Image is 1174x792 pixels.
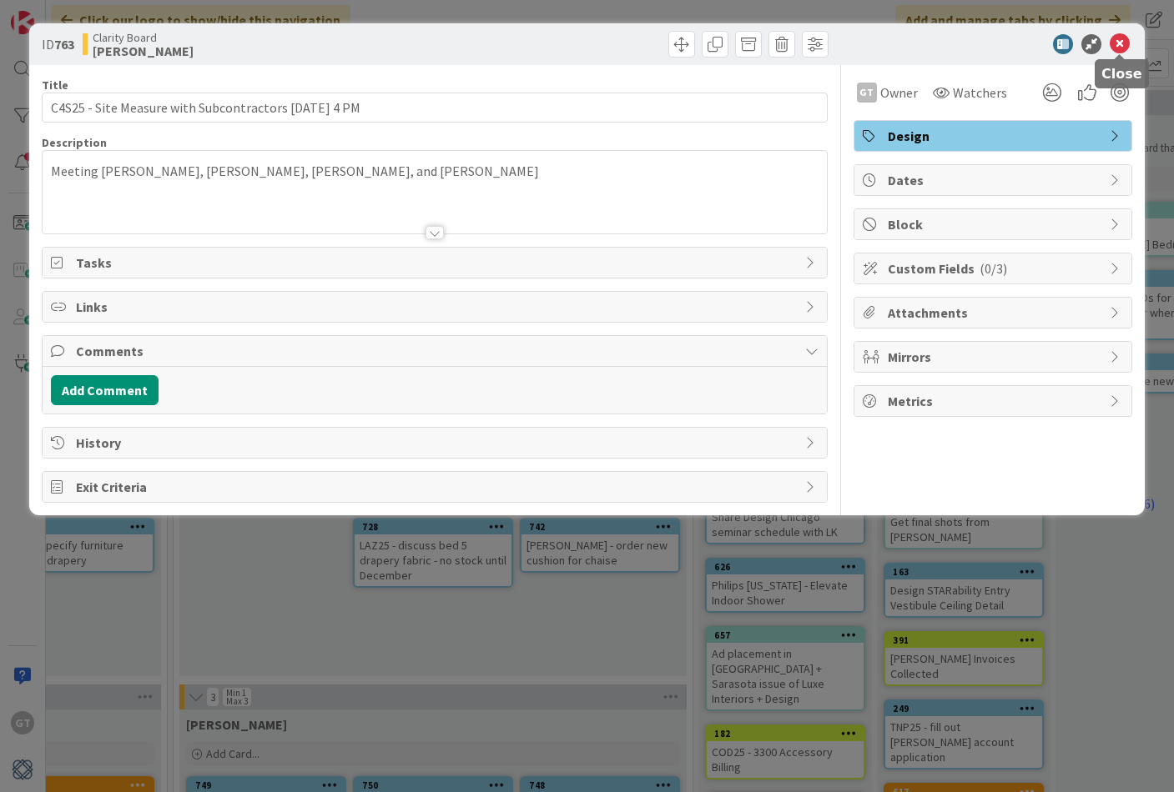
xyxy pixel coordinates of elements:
[76,477,797,497] span: Exit Criteria
[42,78,68,93] label: Title
[857,83,877,103] div: GT
[51,162,819,181] p: Meeting [PERSON_NAME], [PERSON_NAME], [PERSON_NAME], and [PERSON_NAME]
[980,260,1007,277] span: ( 0/3 )
[76,297,797,317] span: Links
[888,214,1101,234] span: Block
[93,44,194,58] b: [PERSON_NAME]
[93,31,194,44] span: Clarity Board
[888,347,1101,367] span: Mirrors
[76,253,797,273] span: Tasks
[51,375,159,405] button: Add Comment
[953,83,1007,103] span: Watchers
[888,126,1101,146] span: Design
[1101,66,1142,82] h5: Close
[888,258,1101,278] span: Custom Fields
[888,391,1101,411] span: Metrics
[76,341,797,361] span: Comments
[76,433,797,453] span: History
[888,303,1101,323] span: Attachments
[54,36,74,53] b: 763
[42,93,828,123] input: type card name here...
[880,83,918,103] span: Owner
[42,34,74,54] span: ID
[42,135,107,150] span: Description
[888,170,1101,190] span: Dates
